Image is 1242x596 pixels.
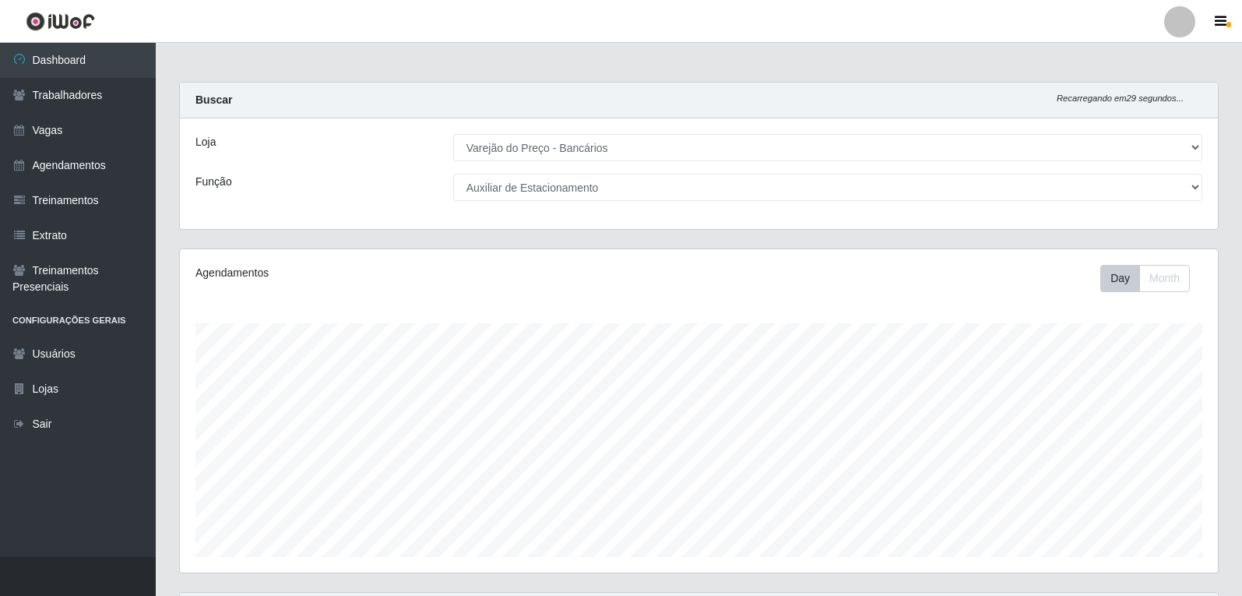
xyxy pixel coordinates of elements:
[1139,265,1190,292] button: Month
[1057,93,1184,103] i: Recarregando em 29 segundos...
[1100,265,1202,292] div: Toolbar with button groups
[195,134,216,150] label: Loja
[26,12,95,31] img: CoreUI Logo
[195,174,232,190] label: Função
[1100,265,1140,292] button: Day
[195,93,232,106] strong: Buscar
[195,265,601,281] div: Agendamentos
[1100,265,1190,292] div: First group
